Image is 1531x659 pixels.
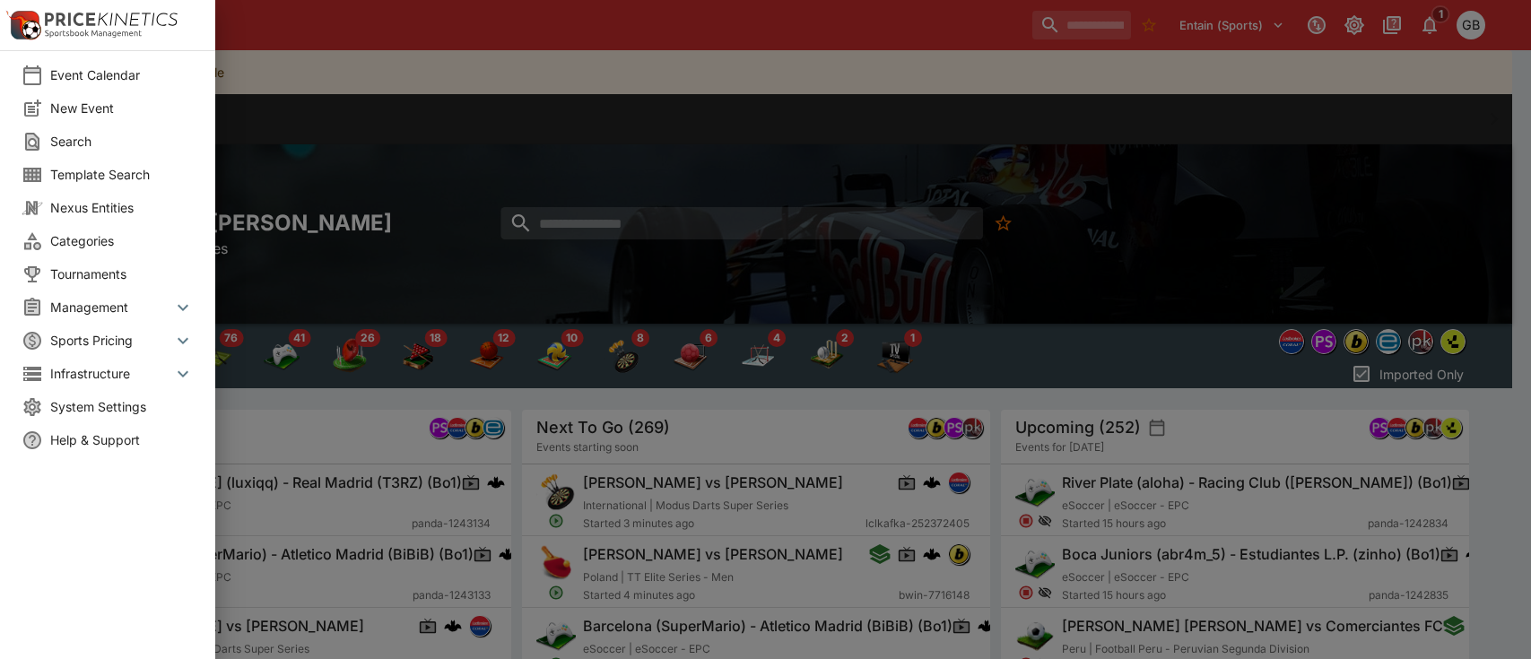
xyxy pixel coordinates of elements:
span: New Event [50,99,194,117]
span: Categories [50,231,194,250]
span: Search [50,132,194,151]
span: Event Calendar [50,65,194,84]
span: Nexus Entities [50,198,194,217]
span: Template Search [50,165,194,184]
span: Tournaments [50,264,194,283]
span: Infrastructure [50,364,172,383]
img: Sportsbook Management [45,30,142,38]
span: Management [50,298,172,316]
span: Sports Pricing [50,331,172,350]
img: PriceKinetics Logo [5,7,41,43]
span: System Settings [50,397,194,416]
span: Help & Support [50,430,194,449]
img: PriceKinetics [45,13,178,26]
